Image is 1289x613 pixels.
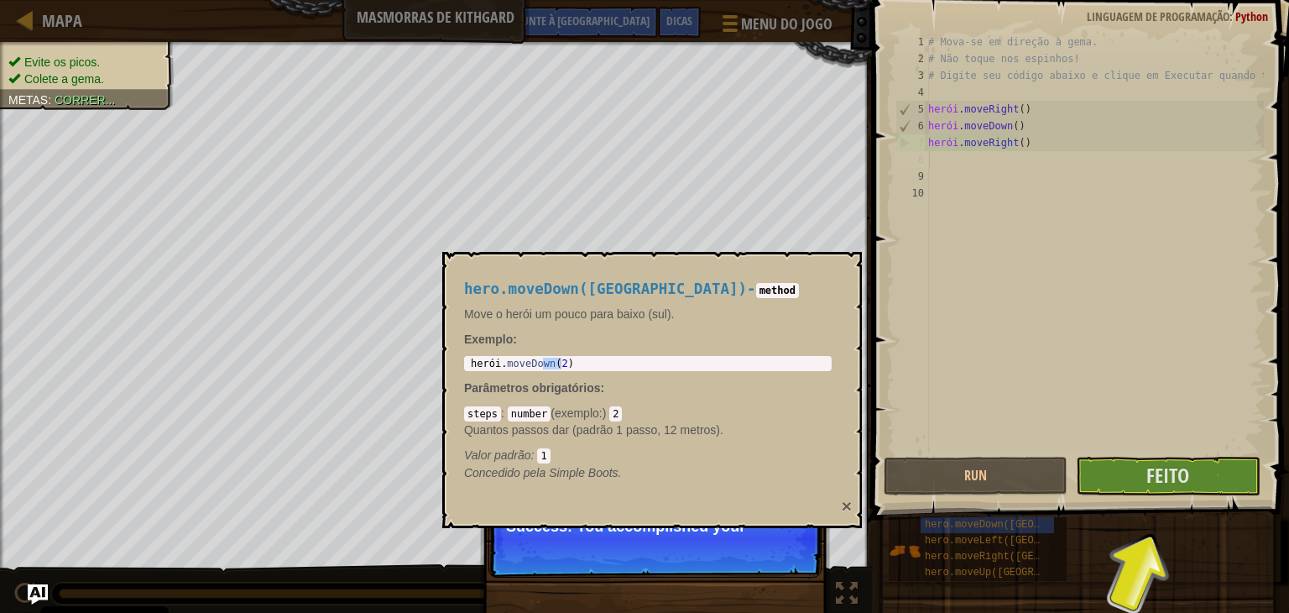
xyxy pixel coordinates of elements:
[918,86,924,98] font: 4
[925,551,1125,563] font: hero.moveRight([GEOGRAPHIC_DATA])
[601,381,605,395] font: :
[884,457,1067,495] button: Run
[709,7,843,46] button: Menu do jogo
[508,406,551,422] code: number
[8,93,48,107] font: Metas
[28,584,48,605] button: Pergunte à IA
[498,13,650,29] font: Pergunte à [GEOGRAPHIC_DATA]
[1087,8,1229,24] font: Linguagem de programação
[537,448,550,464] code: 1
[490,7,658,38] button: Pergunte à IA
[889,535,921,567] img: portrait.png
[599,406,607,420] font: :)
[464,406,501,422] code: steps
[918,36,924,48] font: 1
[911,187,923,199] font: 10
[501,406,504,420] font: :
[918,70,924,81] font: 3
[464,381,601,395] font: Parâmetros obrigatórios
[918,170,924,182] font: 9
[24,55,100,69] font: Evite os picos.
[464,423,723,437] font: Quantos passos dar (padrão 1 passo, 12 metros).
[747,280,756,297] font: -
[55,93,115,107] font: Correr...
[464,466,545,479] font: Concedido pela
[8,54,161,71] li: Evite os picos.
[555,406,599,420] font: exemplo
[1229,8,1233,24] font: :
[756,283,799,298] code: method
[918,154,924,165] font: 8
[918,103,924,115] font: 5
[925,535,1118,547] font: hero.moveLeft([GEOGRAPHIC_DATA])
[918,53,924,65] font: 2
[531,448,535,462] font: :
[464,333,513,346] font: Exemplo
[8,71,161,87] li: Colete a gema.
[918,120,924,132] font: 6
[464,448,531,462] font: Valor padrão
[609,406,622,422] code: 2
[1146,462,1189,489] font: Feito
[464,280,747,297] font: hero.moveDown([GEOGRAPHIC_DATA])
[1235,8,1268,24] font: Python
[551,406,555,420] font: (
[464,307,675,321] font: Move o herói um pouco para baixo (sul).
[925,519,1118,531] font: hero.moveDown([GEOGRAPHIC_DATA])
[741,13,832,34] font: Menu do jogo
[513,333,517,346] font: :
[918,137,924,149] font: 7
[24,72,104,86] font: Colete a gema.
[549,466,621,479] font: Simple Boots.
[842,496,852,516] font: ×
[666,13,692,29] font: Dicas
[42,9,82,32] font: Mapa
[48,93,51,107] font: :
[34,9,82,32] a: Mapa
[1076,457,1260,495] button: Feito
[925,567,1106,579] font: hero.moveUp([GEOGRAPHIC_DATA])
